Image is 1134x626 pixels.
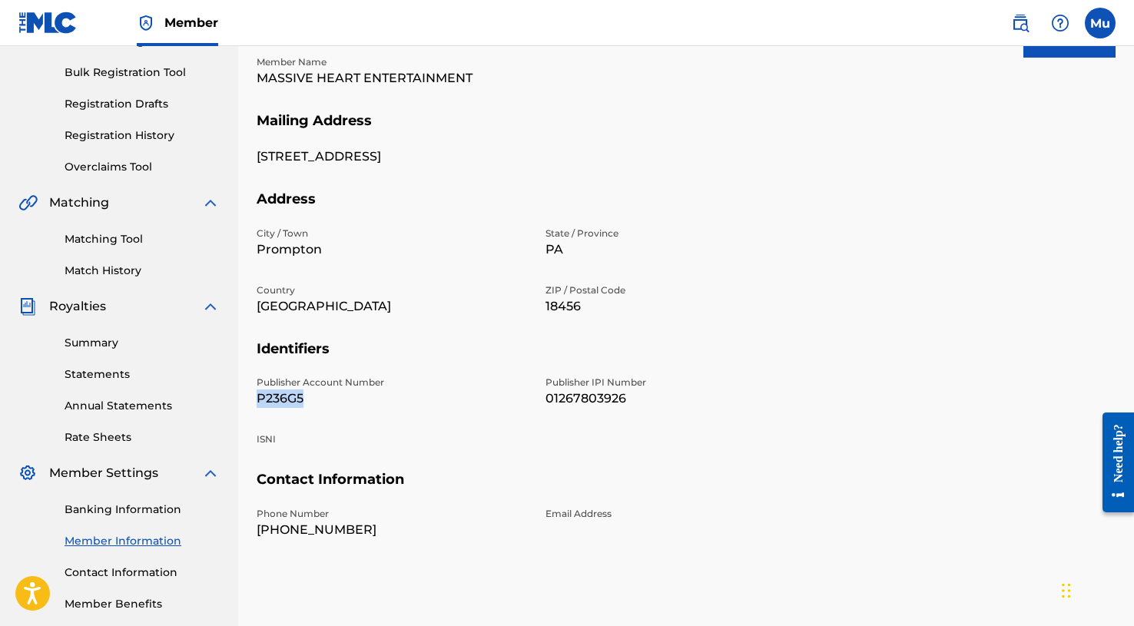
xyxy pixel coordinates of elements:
[65,128,220,144] a: Registration History
[1005,8,1036,38] a: Public Search
[65,429,220,445] a: Rate Sheets
[257,340,1116,376] h5: Identifiers
[65,231,220,247] a: Matching Tool
[65,565,220,581] a: Contact Information
[18,464,37,482] img: Member Settings
[201,194,220,212] img: expand
[545,240,816,259] p: PA
[257,471,1116,507] h5: Contact Information
[65,596,220,612] a: Member Benefits
[1051,14,1069,32] img: help
[201,464,220,482] img: expand
[65,65,220,81] a: Bulk Registration Tool
[545,283,816,297] p: ZIP / Postal Code
[545,389,816,408] p: 01267803926
[164,14,218,31] span: Member
[257,55,527,69] p: Member Name
[257,190,1116,227] h5: Address
[65,533,220,549] a: Member Information
[257,521,527,539] p: [PHONE_NUMBER]
[257,297,527,316] p: [GEOGRAPHIC_DATA]
[65,159,220,175] a: Overclaims Tool
[65,335,220,351] a: Summary
[1057,552,1134,626] iframe: Chat Widget
[545,297,816,316] p: 18456
[257,283,527,297] p: Country
[65,96,220,112] a: Registration Drafts
[65,263,220,279] a: Match History
[65,502,220,518] a: Banking Information
[1062,568,1071,614] div: Drag
[1045,8,1076,38] div: Help
[18,194,38,212] img: Matching
[545,376,816,389] p: Publisher IPI Number
[257,227,527,240] p: City / Town
[1085,8,1116,38] div: User Menu
[1091,399,1134,526] iframe: Resource Center
[201,297,220,316] img: expand
[257,240,527,259] p: Prompton
[257,432,527,446] p: ISNI
[49,297,106,316] span: Royalties
[65,398,220,414] a: Annual Statements
[545,507,816,521] p: Email Address
[257,69,527,88] p: MASSIVE HEART ENTERTAINMENT
[65,366,220,383] a: Statements
[137,14,155,32] img: Top Rightsholder
[1011,14,1030,32] img: search
[49,194,109,212] span: Matching
[257,112,1116,148] h5: Mailing Address
[257,147,527,166] p: [STREET_ADDRESS]
[18,12,78,34] img: MLC Logo
[257,389,527,408] p: P236G5
[257,507,527,521] p: Phone Number
[18,297,37,316] img: Royalties
[545,227,816,240] p: State / Province
[257,376,527,389] p: Publisher Account Number
[49,464,158,482] span: Member Settings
